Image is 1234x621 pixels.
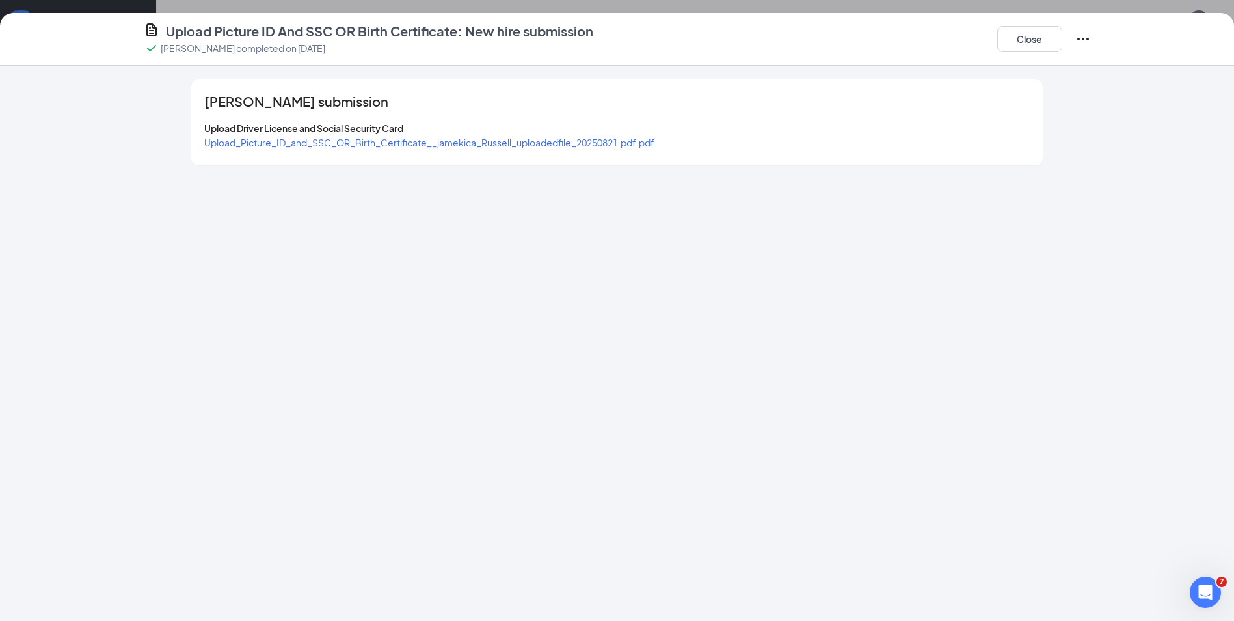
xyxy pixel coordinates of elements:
a: Upload_Picture_ID_and_SSC_OR_Birth_Certificate__jamekica_Russell_uploadedfile_20250821.pdf.pdf [204,137,654,148]
svg: Checkmark [144,40,159,56]
button: Close [997,26,1062,52]
svg: Ellipses [1075,31,1091,47]
span: Upload Driver License and Social Security Card [204,122,403,134]
span: 7 [1216,577,1227,587]
iframe: Intercom live chat [1190,577,1221,608]
h4: Upload Picture ID And SSC OR Birth Certificate: New hire submission [166,22,593,40]
p: [PERSON_NAME] completed on [DATE] [161,42,325,55]
span: [PERSON_NAME] submission [204,95,388,108]
svg: CustomFormIcon [144,22,159,38]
